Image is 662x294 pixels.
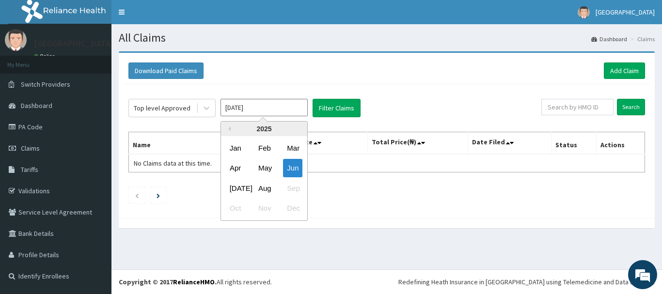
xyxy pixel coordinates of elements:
[34,39,114,48] p: [GEOGRAPHIC_DATA]
[111,269,662,294] footer: All rights reserved.
[254,179,274,197] div: Choose August 2025
[226,179,245,197] div: Choose July 2025
[128,62,204,79] button: Download Paid Claims
[119,278,217,286] strong: Copyright © 2017 .
[221,122,307,136] div: 2025
[34,53,57,60] a: Online
[226,126,231,131] button: Previous Year
[617,99,645,115] input: Search
[119,31,655,44] h1: All Claims
[552,132,597,155] th: Status
[157,191,160,200] a: Next page
[135,191,139,200] a: Previous page
[596,8,655,16] span: [GEOGRAPHIC_DATA]
[283,139,302,157] div: Choose March 2025
[254,159,274,177] div: Choose May 2025
[129,132,259,155] th: Name
[313,99,361,117] button: Filter Claims
[591,35,627,43] a: Dashboard
[21,144,40,153] span: Claims
[541,99,614,115] input: Search by HMO ID
[21,165,38,174] span: Tariffs
[226,159,245,177] div: Choose April 2025
[226,139,245,157] div: Choose January 2025
[134,159,212,168] span: No Claims data at this time.
[134,103,190,113] div: Top level Approved
[596,132,645,155] th: Actions
[173,278,215,286] a: RelianceHMO
[221,138,307,218] div: month 2025-06
[21,80,70,89] span: Switch Providers
[628,35,655,43] li: Claims
[398,277,655,287] div: Redefining Heath Insurance in [GEOGRAPHIC_DATA] using Telemedicine and Data Science!
[367,132,468,155] th: Total Price(₦)
[254,139,274,157] div: Choose February 2025
[604,62,645,79] a: Add Claim
[283,159,302,177] div: Choose June 2025
[221,99,308,116] input: Select Month and Year
[5,29,27,51] img: User Image
[578,6,590,18] img: User Image
[21,101,52,110] span: Dashboard
[468,132,552,155] th: Date Filed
